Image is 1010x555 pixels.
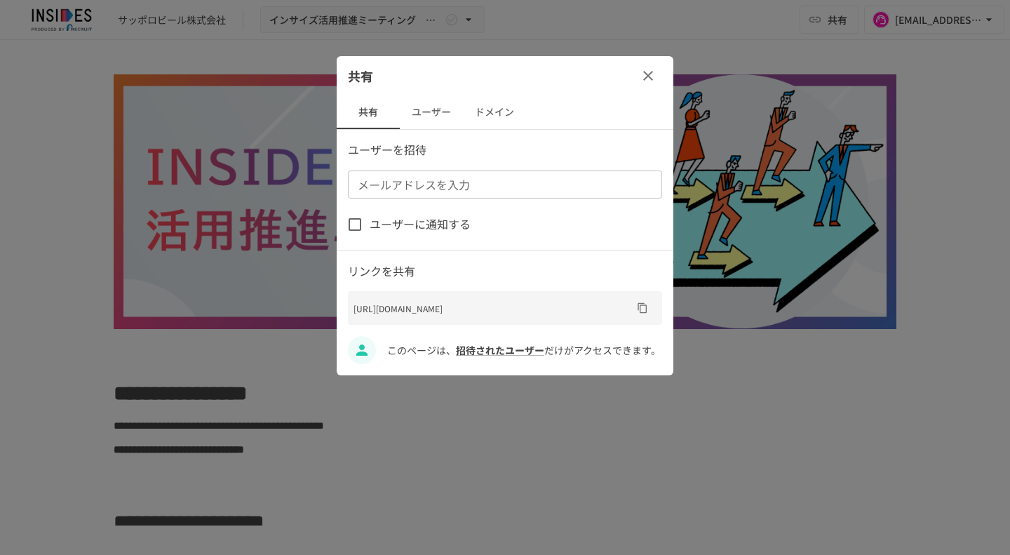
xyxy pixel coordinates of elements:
[348,262,662,281] p: リンクを共有
[400,95,463,129] button: ユーザー
[370,215,471,234] span: ユーザーに通知する
[337,56,673,95] div: 共有
[348,141,662,159] p: ユーザーを招待
[337,95,400,129] button: 共有
[463,95,526,129] button: ドメイン
[631,297,654,319] button: URLをコピー
[456,343,544,357] a: 招待されたユーザー
[353,302,631,315] p: [URL][DOMAIN_NAME]
[387,342,662,358] p: このページは、 だけがアクセスできます。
